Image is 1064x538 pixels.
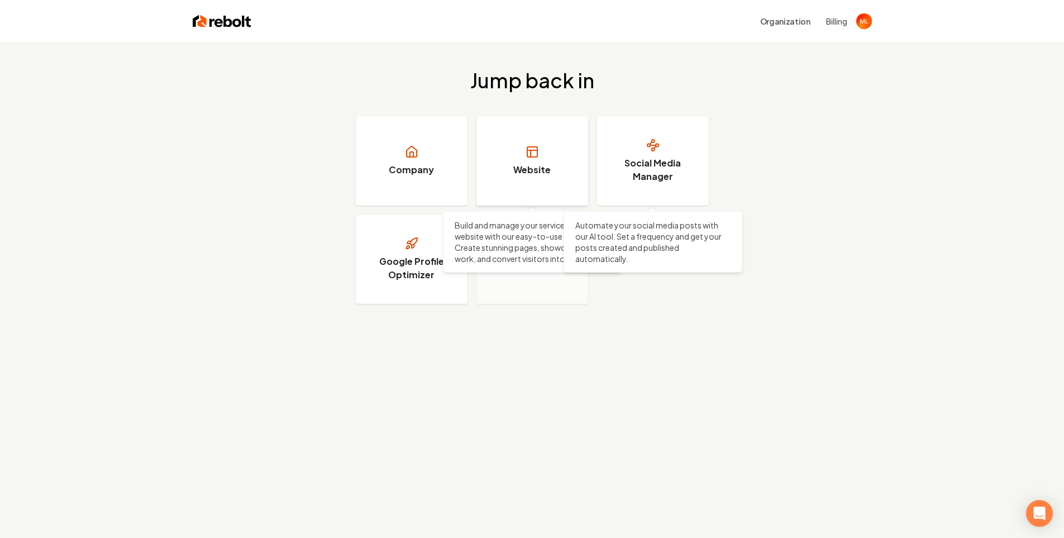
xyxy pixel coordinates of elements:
[753,11,817,31] button: Organization
[356,116,467,206] a: Company
[470,69,594,92] h2: Jump back in
[856,13,872,29] img: Michael Lin
[370,255,454,282] h3: Google Profile Optimizer
[597,116,709,206] a: Social Media Manager
[513,163,551,177] h3: Website
[611,156,695,183] h3: Social Media Manager
[389,163,434,177] h3: Company
[826,16,847,27] button: Billing
[193,13,251,29] img: Rebolt Logo
[575,220,731,264] p: Automate your social media posts with our AI tool. Set a frequency and get your posts created and...
[856,13,872,29] button: Open user button
[356,215,467,304] a: Google Profile Optimizer
[455,220,610,264] p: Build and manage your service business website with our easy-to-use editor. Create stunning pages...
[476,116,588,206] a: Website
[1026,500,1053,527] div: Open Intercom Messenger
